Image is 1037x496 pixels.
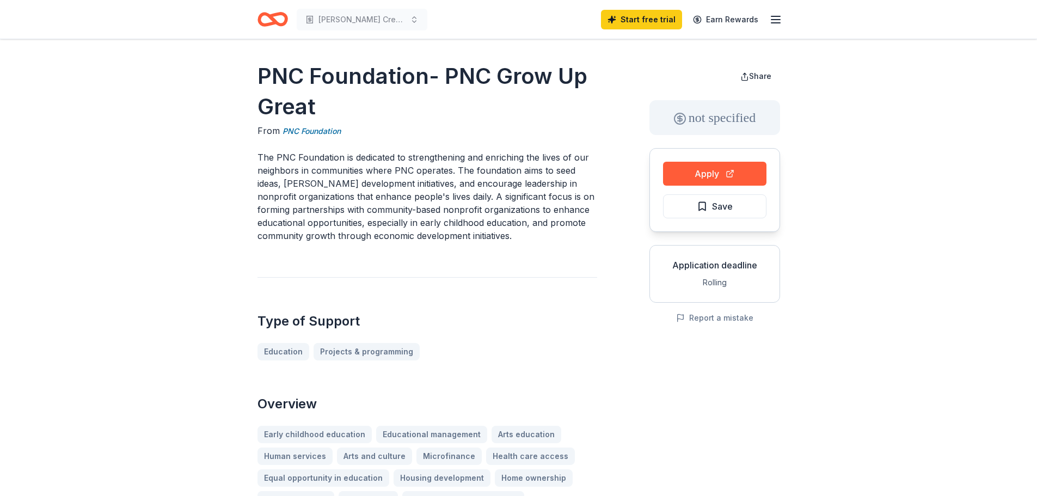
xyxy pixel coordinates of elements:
[601,10,682,29] a: Start free trial
[712,199,733,213] span: Save
[676,311,753,324] button: Report a mistake
[257,151,597,242] p: The PNC Foundation is dedicated to strengthening and enriching the lives of our neighbors in comm...
[257,7,288,32] a: Home
[749,71,771,81] span: Share
[297,9,427,30] button: [PERSON_NAME] Crew Cafe and General Store at [GEOGRAPHIC_DATA]
[663,194,766,218] button: Save
[659,276,771,289] div: Rolling
[257,124,597,138] div: From
[257,395,597,413] h2: Overview
[686,10,765,29] a: Earn Rewards
[659,259,771,272] div: Application deadline
[732,65,780,87] button: Share
[649,100,780,135] div: not specified
[257,343,309,360] a: Education
[257,61,597,122] h1: PNC Foundation- PNC Grow Up Great
[314,343,420,360] a: Projects & programming
[283,125,341,138] a: PNC Foundation
[663,162,766,186] button: Apply
[318,13,406,26] span: [PERSON_NAME] Crew Cafe and General Store at [GEOGRAPHIC_DATA]
[257,313,597,330] h2: Type of Support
